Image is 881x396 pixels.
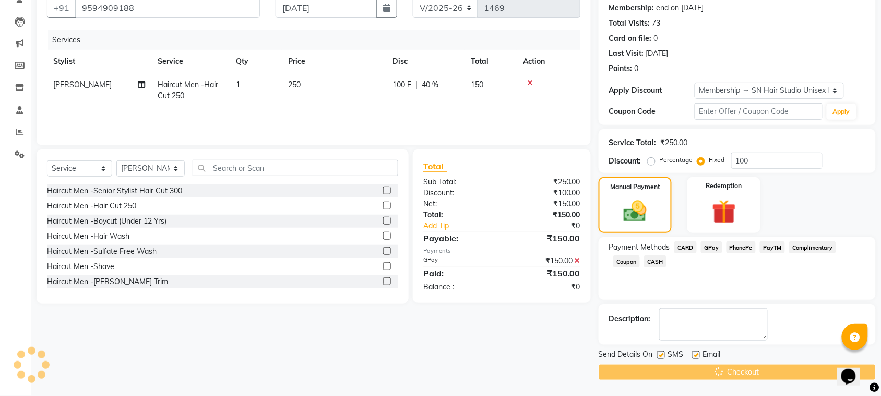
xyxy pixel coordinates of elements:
th: Action [517,50,580,73]
div: Coupon Code [609,106,695,117]
span: 1 [236,80,240,89]
span: Haircut Men -Hair Cut 250 [158,80,218,100]
div: end on [DATE] [657,3,704,14]
iframe: chat widget [837,354,871,386]
span: Email [703,349,721,362]
div: ₹150.00 [502,199,588,209]
div: Total Visits: [609,18,650,29]
div: Payable: [415,232,502,244]
div: ₹250.00 [502,177,588,188]
div: Haircut Men -Senior Stylist Hair Cut 300 [47,185,182,196]
div: ₹100.00 [502,188,588,199]
th: Disc [386,50,465,73]
span: 100 F [392,79,411,90]
div: Last Visit: [609,48,644,59]
input: Enter Offer / Coupon Code [695,103,823,120]
span: 40 % [422,79,438,90]
span: PhonePe [727,241,756,253]
label: Manual Payment [610,182,660,192]
div: Paid: [415,267,502,279]
div: ₹150.00 [502,267,588,279]
div: Apply Discount [609,85,695,96]
div: ₹150.00 [502,232,588,244]
div: ₹250.00 [661,137,688,148]
span: | [415,79,418,90]
span: CARD [674,241,697,253]
div: 0 [654,33,658,44]
div: Balance : [415,282,502,293]
span: SMS [668,349,684,362]
th: Total [465,50,517,73]
div: Total: [415,209,502,220]
div: 73 [652,18,661,29]
div: ₹0 [516,220,588,231]
span: GPay [701,241,722,253]
div: Haircut Men -[PERSON_NAME] Trim [47,276,168,287]
label: Redemption [706,181,742,191]
span: 150 [471,80,483,89]
label: Percentage [660,155,693,165]
span: [PERSON_NAME] [53,80,112,89]
th: Stylist [47,50,151,73]
div: Net: [415,199,502,209]
div: Haircut Men -Sulfate Free Wash [47,246,157,257]
th: Qty [230,50,282,73]
div: Service Total: [609,137,657,148]
div: [DATE] [646,48,669,59]
a: Add Tip [415,220,516,231]
div: Discount: [415,188,502,199]
div: Card on file: [609,33,652,44]
div: Membership: [609,3,654,14]
span: Coupon [613,255,640,267]
img: _gift.svg [705,197,744,227]
div: Discount: [609,156,641,167]
div: GPay [415,255,502,266]
div: 0 [635,63,639,74]
th: Price [282,50,386,73]
span: Send Details On [599,349,653,362]
label: Fixed [709,155,725,165]
div: ₹0 [502,282,588,293]
div: Points: [609,63,633,74]
img: _cash.svg [616,198,654,225]
div: Haircut Men -Hair Wash [47,231,129,242]
div: Haircut Men -Shave [47,261,114,272]
div: ₹150.00 [502,255,588,266]
th: Service [151,50,230,73]
div: Services [48,30,588,50]
div: Description: [609,313,651,324]
input: Search or Scan [193,160,398,176]
span: Complimentary [789,241,836,253]
div: Sub Total: [415,177,502,188]
span: CASH [644,255,666,267]
button: Apply [827,104,856,120]
div: Payments [423,247,580,255]
span: Payment Methods [609,242,670,253]
span: Total [423,161,447,172]
span: PayTM [760,241,785,253]
div: Haircut Men -Hair Cut 250 [47,201,136,212]
span: 250 [288,80,301,89]
div: Haircut Men -Boycut (Under 12 Yrs) [47,216,166,227]
div: ₹150.00 [502,209,588,220]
